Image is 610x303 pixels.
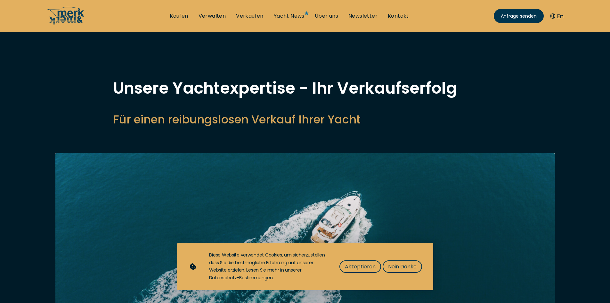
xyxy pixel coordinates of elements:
[209,251,327,282] div: Diese Website verwendet Cookies, um sicherzustellen, dass Sie die bestmögliche Erfahrung auf unse...
[494,9,544,23] a: Anfrage senden
[550,12,564,21] button: En
[388,13,409,20] a: Kontakt
[339,260,381,273] button: Akzeptieren
[170,13,188,20] a: Kaufen
[315,13,338,20] a: Über uns
[199,13,226,20] a: Verwalten
[113,112,497,127] h2: Für einen reibungslosen Verkauf Ihrer Yacht
[274,13,305,20] a: Yacht News
[236,13,264,20] a: Verkaufen
[348,13,378,20] a: Newsletter
[501,13,537,20] span: Anfrage senden
[383,260,422,273] button: Nein Danke
[209,274,273,281] a: Datenschutz-Bestimmungen
[388,263,417,271] span: Nein Danke
[345,263,376,271] span: Akzeptieren
[113,80,497,96] h1: Unsere Yachtexpertise - Ihr Verkaufserfolg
